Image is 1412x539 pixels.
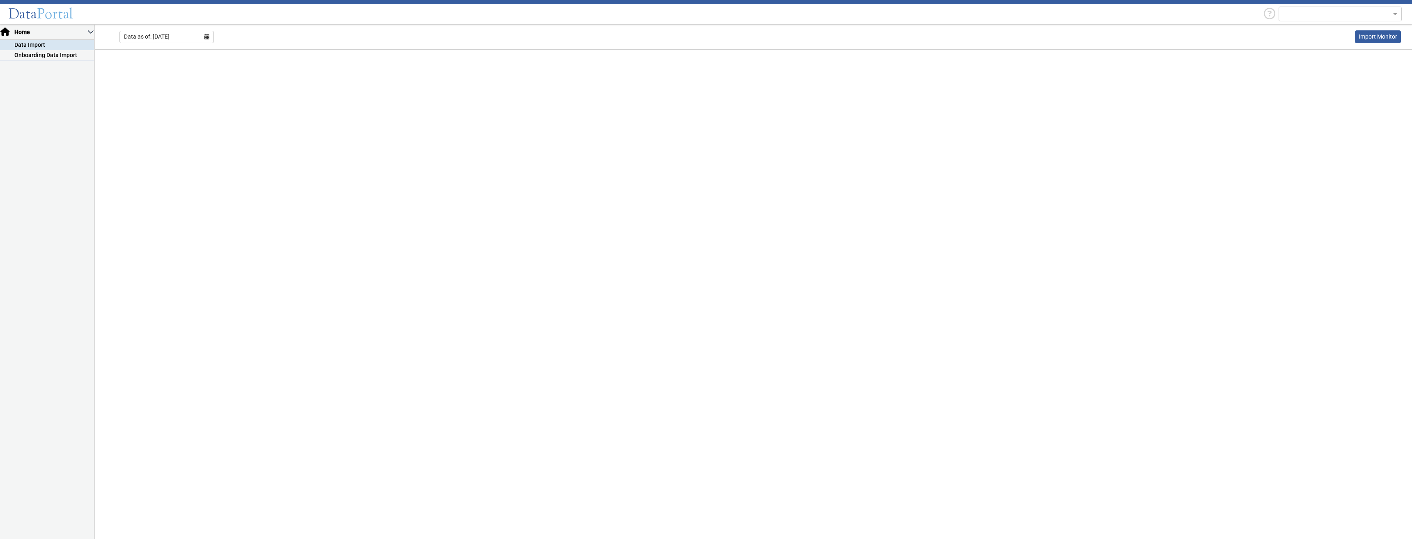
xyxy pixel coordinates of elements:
[1279,7,1402,21] ng-select: null
[8,5,37,23] span: Data
[124,32,170,41] span: Data as of: [DATE]
[1261,6,1279,22] div: Help
[1355,30,1401,43] a: This is available for Darling Employees only
[14,28,87,37] span: Home
[37,5,73,23] span: Portal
